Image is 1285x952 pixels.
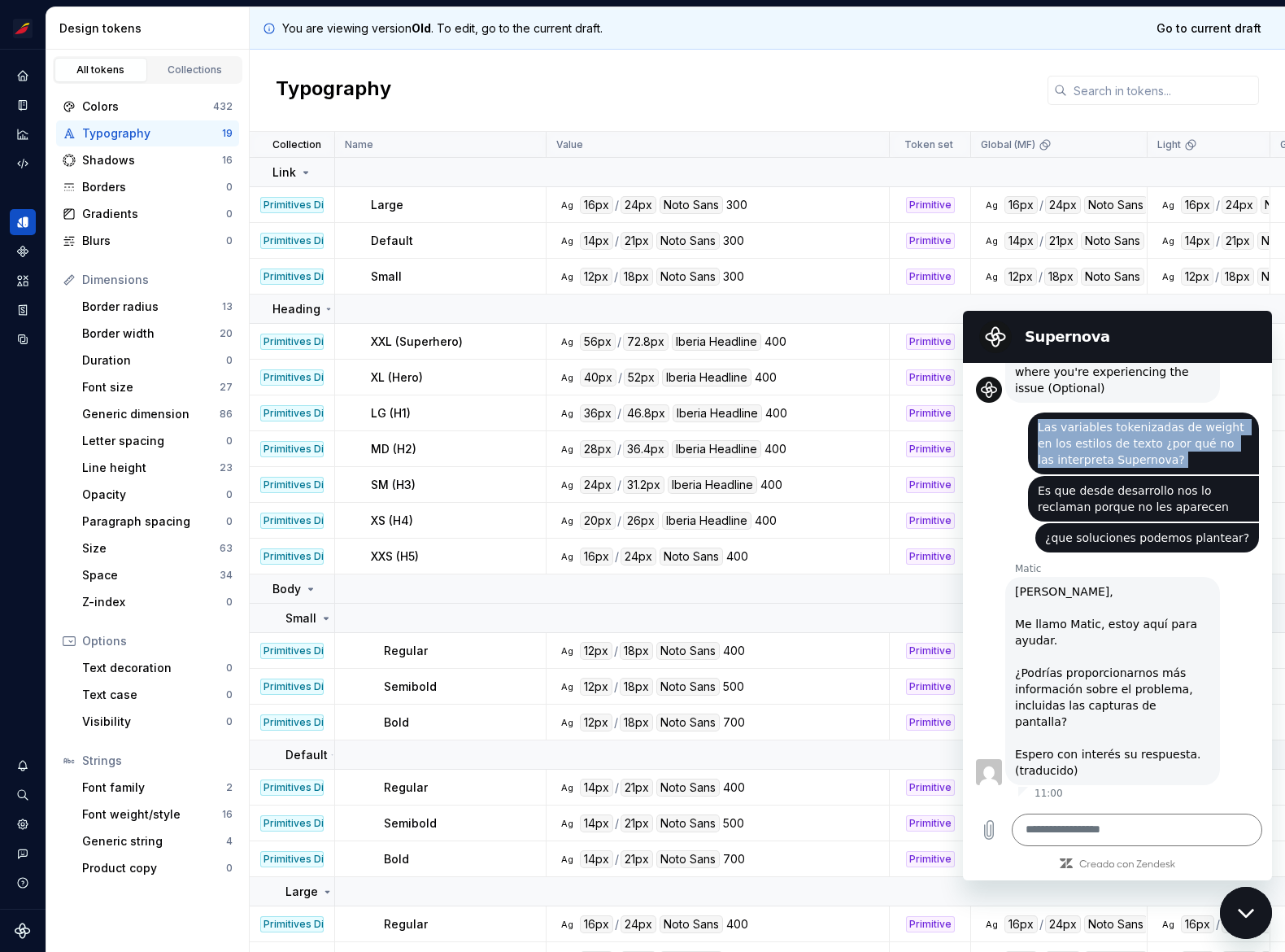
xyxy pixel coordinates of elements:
[82,98,213,115] div: Colors
[384,679,437,695] p: Semibold
[906,643,955,659] div: Primitive
[1039,268,1043,286] div: /
[76,562,239,588] a: Space34
[906,441,955,457] div: Primitive
[560,407,573,420] div: Ag
[560,199,573,212] div: Ag
[560,335,573,348] div: Ag
[82,433,226,449] div: Letter spacing
[75,108,286,157] span: Las variables tokenizadas de weight en los estilos de texto ¿por qué no las interpreta Supernova?
[673,404,762,422] div: Iberia Headline
[272,138,321,151] p: Collection
[272,581,301,597] p: Body
[906,369,955,386] div: Primitive
[560,918,573,931] div: Ag
[1004,232,1038,250] div: 14px
[76,709,239,735] a: Visibility0
[371,548,419,565] p: XXS (H5)
[755,512,777,530] div: 400
[1161,918,1174,931] div: Ag
[723,714,745,731] div: 700
[623,440,669,458] div: 36.4px
[580,512,616,530] div: 20px
[906,780,955,796] div: Primitive
[76,374,239,400] a: Font size27
[981,138,1035,151] p: Global (MF)
[560,817,573,830] div: Ag
[963,311,1272,880] iframe: Ventana de mensajería
[615,232,619,250] div: /
[371,269,402,285] p: Small
[59,20,242,37] div: Design tokens
[560,478,573,491] div: Ag
[580,232,613,250] div: 14px
[226,488,233,501] div: 0
[10,209,36,235] div: Design tokens
[82,487,226,503] div: Opacity
[222,808,233,821] div: 16
[10,297,36,323] a: Storybook stories
[82,379,220,395] div: Font size
[260,269,324,285] div: Primitives Dimension (0.1)
[623,476,664,494] div: 31.2px
[226,207,233,221] div: 0
[15,923,31,939] a: Supernova Logo
[614,268,618,286] div: /
[384,780,428,796] p: Regular
[580,678,612,696] div: 12px
[624,369,659,386] div: 52px
[621,548,656,566] div: 24px
[764,440,786,458] div: 400
[56,94,239,120] a: Colors432
[60,63,142,76] div: All tokens
[10,326,36,352] a: Data sources
[560,853,573,866] div: Ag
[1215,268,1219,286] div: /
[10,841,36,867] button: Contact support
[76,682,239,708] a: Text case0
[260,405,324,421] div: Primitives Dimension (0.1)
[82,806,222,823] div: Font weight/style
[668,476,757,494] div: Iberia Headline
[580,440,616,458] div: 28px
[76,535,239,561] a: Size63
[618,369,622,386] div: /
[62,16,293,36] h2: Supernova
[371,405,411,421] p: LG (H1)
[620,714,653,731] div: 18px
[220,327,233,340] div: 20
[617,440,621,458] div: /
[75,172,286,204] span: Es que desde desarrollo nos lo reclaman porque no les aparecen
[56,201,239,227] a: Gradients0
[52,251,309,264] p: Matic
[621,196,656,214] div: 24px
[272,164,296,181] p: Link
[660,196,723,214] div: Noto Sans
[371,334,463,350] p: XXL (Superhero)
[82,206,226,222] div: Gradients
[620,268,653,286] div: 18px
[614,678,618,696] div: /
[371,369,423,386] p: XL (Hero)
[76,775,239,801] a: Font family2
[615,196,619,214] div: /
[56,147,239,173] a: Shadows16
[10,63,36,89] div: Home
[10,268,36,294] div: Assets
[985,234,998,247] div: Ag
[10,238,36,264] div: Components
[384,714,409,731] p: Bold
[1039,196,1043,214] div: /
[260,334,324,350] div: Primitives Dimension (0.1)
[1044,268,1078,286] div: 18px
[220,408,233,421] div: 86
[222,154,233,167] div: 16
[82,352,226,369] div: Duration
[662,369,751,386] div: Iberia Headline
[906,334,955,350] div: Primitive
[260,197,324,213] div: Primitives Dimension (0.1)
[672,333,761,351] div: Iberia Headline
